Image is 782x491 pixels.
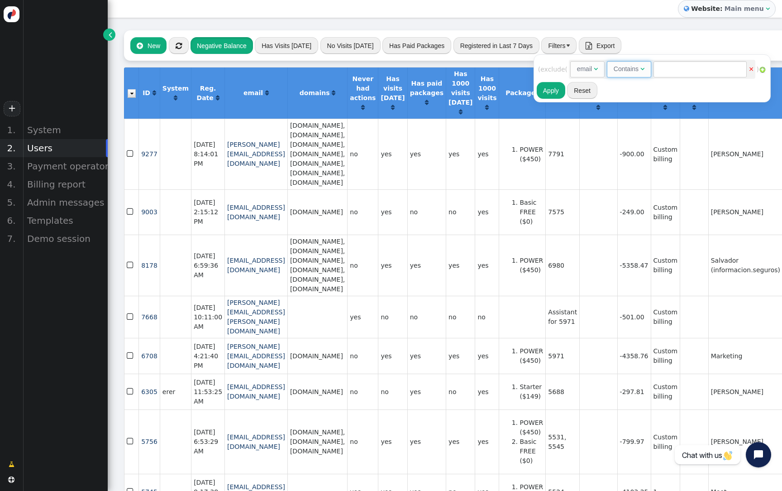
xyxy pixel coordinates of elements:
span:  [8,477,14,483]
span: Click to sort [425,99,429,106]
td: yes [378,189,407,235]
td: -900.00 [617,119,651,189]
a: 7668 [141,313,157,321]
span:  [586,42,592,49]
td: 5688 [545,374,579,409]
span:  [127,148,135,160]
b: Never had actions [350,75,376,101]
span: 6305 [141,388,157,395]
td: 7791 [545,119,579,189]
span:  [137,42,143,49]
span: [DATE] 10:11:00 AM [194,304,222,330]
td: no [378,296,407,338]
a:  [153,89,156,96]
b: domains [300,89,330,96]
td: yes [407,409,446,474]
a: 5756 [141,438,157,445]
img: logo-icon.svg [4,6,19,22]
td: 6980 [545,235,579,296]
img: add.png [759,66,766,73]
span: Click to sort [663,104,667,111]
a: + [4,101,20,116]
td: Custom billing [651,409,680,474]
td: [DOMAIN_NAME] [287,338,347,374]
a: [EMAIL_ADDRESS][DOMAIN_NAME] [227,433,285,450]
img: trigger_black.png [567,44,570,47]
span:  [766,5,770,12]
span:  [9,460,14,469]
td: yes [407,374,446,409]
td: yes [475,409,499,474]
span: [DATE] 8:14:01 PM [194,141,218,167]
td: -5358.47 [617,235,651,296]
span: Click to sort [265,90,269,96]
td: Custom billing [651,338,680,374]
b: Website: [689,4,725,14]
b: Has 1000 visits [477,75,496,101]
td: Custom billing [651,189,680,235]
div: email [577,64,592,74]
b: Reg. Date [197,85,216,101]
span:  [684,4,689,14]
span: Click to sort [174,95,177,101]
a: × [749,65,754,72]
a:  [332,89,335,96]
a: [PERSON_NAME][EMAIL_ADDRESS][DOMAIN_NAME] [227,343,285,369]
td: no [347,409,378,474]
a: [PERSON_NAME][EMAIL_ADDRESS][PERSON_NAME][DOMAIN_NAME] [227,299,285,335]
a:  [361,104,365,111]
span: ( [565,66,567,73]
span: Click to sort [692,104,696,111]
td: yes [475,235,499,296]
span: [DATE] 4:21:40 PM [194,343,218,369]
span: [DATE] 6:53:29 AM [194,428,218,455]
span: Click to sort [596,104,600,111]
button: Filters [541,37,577,53]
span: Inverse the next statement. Use parentheses to inverse complex condition. [540,66,565,73]
td: 7575 [545,189,579,235]
span: Export [596,42,615,49]
div: Contains [614,64,639,74]
td: [DOMAIN_NAME], [DOMAIN_NAME], [DOMAIN_NAME] [287,409,347,474]
td: yes [407,338,446,374]
td: no [378,374,407,409]
a:  [265,89,269,96]
td: no [347,374,378,409]
button:  Export [579,37,622,53]
a:  [663,104,667,111]
td: yes [446,409,475,474]
a: 9003 [141,208,157,216]
td: Custom billing [651,296,680,338]
td: no [347,119,378,189]
td: yes [475,189,499,235]
a: 9277 [141,150,157,158]
td: no [347,189,378,235]
a: [EMAIL_ADDRESS][DOMAIN_NAME] [227,257,285,274]
li: POWER ($450) [520,256,543,275]
span: [DATE] 2:15:12 PM [194,199,218,225]
td: no [446,374,475,409]
span:  [127,206,135,218]
td: [DOMAIN_NAME], [DOMAIN_NAME], [DOMAIN_NAME], [DOMAIN_NAME], [DOMAIN_NAME], [DOMAIN_NAME] [287,235,347,296]
div: Users [23,139,108,157]
div: Billing report [23,175,108,193]
li: Basic FREE ($0) [520,437,543,466]
td: erer [160,374,191,409]
a:  [485,104,489,111]
span: Click to sort [459,109,463,115]
button: New [130,37,167,53]
td: yes [378,409,407,474]
td: -501.00 [617,296,651,338]
a: [EMAIL_ADDRESS][DOMAIN_NAME] [227,383,285,400]
b: System [162,85,189,92]
span:  [109,30,112,39]
td: Assistant for 5971 [545,296,579,338]
td: no [347,338,378,374]
button: Apply [537,82,565,98]
span:  [640,66,644,72]
span: ) [756,66,758,73]
span: Click to sort [485,104,489,111]
a:  [391,104,395,111]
